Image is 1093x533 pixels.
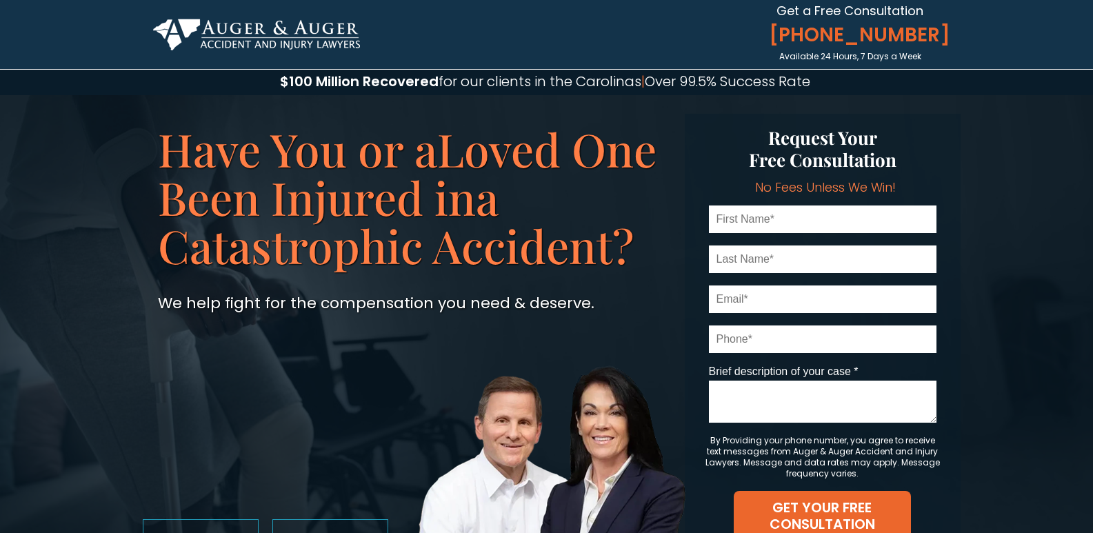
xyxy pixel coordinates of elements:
span: We help fight for the compensation you need & deserve. [158,292,594,314]
span: Have You or a [158,119,437,179]
input: First Name* [709,205,936,233]
span: Over 99.5% Success Rate [645,72,810,91]
span: [PHONE_NUMBER] [763,23,941,47]
span: No Fees Unless We Win! [755,179,896,196]
input: Phone* [709,325,936,353]
span: Brief description of your case * [709,365,859,377]
span: Get a Free Consultation [776,2,923,19]
span: Free Consultation [749,148,896,172]
a: [PHONE_NUMBER] [763,19,941,51]
span: a Catastrophic Accident? [158,167,634,276]
span: $100 Million Recovered [280,72,439,91]
span: Available 24 Hours, 7 Days a Week [779,50,921,62]
span: | [641,72,645,91]
input: Email* [709,285,936,313]
span: Loved One Been Injured in [158,119,656,228]
span: GET YOUR FREE CONSULTATION [734,499,911,532]
span: Request Your [768,125,877,150]
img: Auger & Auger Accident and Injury Lawyers [153,19,360,50]
span: for our clients in the Carolinas [439,72,641,91]
span: By Providing your phone number, you agree to receive text messages from Auger & Auger Accident an... [705,434,940,479]
input: Last Name* [709,245,936,273]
